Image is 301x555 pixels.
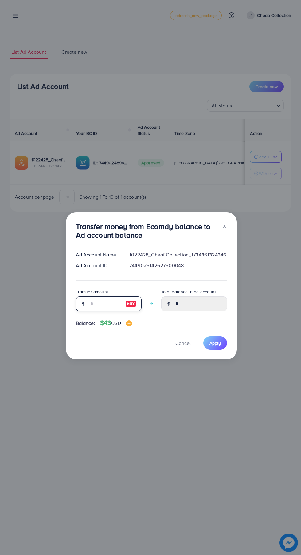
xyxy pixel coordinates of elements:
[161,289,216,295] label: Total balance in ad account
[124,251,232,258] div: 1022428_Cheaf Collection_1734361324346
[111,320,121,326] span: USD
[100,319,132,327] h4: $43
[203,336,227,350] button: Apply
[168,336,198,350] button: Cancel
[71,262,125,269] div: Ad Account ID
[126,320,132,326] img: image
[76,289,108,295] label: Transfer amount
[175,340,191,346] span: Cancel
[124,262,232,269] div: 7449025142627500048
[209,340,221,346] span: Apply
[125,300,136,307] img: image
[76,320,95,327] span: Balance:
[71,251,125,258] div: Ad Account Name
[76,222,217,240] h3: Transfer money from Ecomdy balance to Ad account balance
